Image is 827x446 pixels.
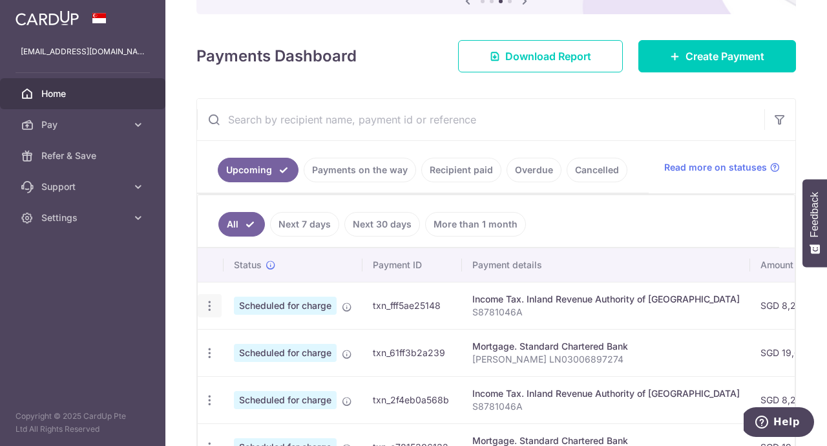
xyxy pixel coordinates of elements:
[234,259,262,271] span: Status
[218,158,298,182] a: Upcoming
[472,400,740,413] p: S8781046A
[362,376,462,423] td: txn_2f4eb0a568b
[507,158,561,182] a: Overdue
[505,48,591,64] span: Download Report
[344,212,420,237] a: Next 30 days
[41,211,127,224] span: Settings
[41,118,127,131] span: Pay
[218,212,265,237] a: All
[362,282,462,329] td: txn_fff5ae25148
[16,10,79,26] img: CardUp
[760,259,793,271] span: Amount
[21,45,145,58] p: [EMAIL_ADDRESS][DOMAIN_NAME]
[362,329,462,376] td: txn_61ff3b2a239
[686,48,764,64] span: Create Payment
[472,340,740,353] div: Mortgage. Standard Chartered Bank
[234,297,337,315] span: Scheduled for charge
[458,40,623,72] a: Download Report
[472,306,740,319] p: S8781046A
[638,40,796,72] a: Create Payment
[744,407,814,440] iframe: Opens a widget where you can find more information
[472,353,740,366] p: [PERSON_NAME] LN03006897274
[567,158,627,182] a: Cancelled
[197,99,764,140] input: Search by recipient name, payment id or reference
[472,387,740,400] div: Income Tax. Inland Revenue Authority of [GEOGRAPHIC_DATA]
[41,87,127,100] span: Home
[234,391,337,409] span: Scheduled for charge
[421,158,501,182] a: Recipient paid
[809,192,821,237] span: Feedback
[664,161,767,174] span: Read more on statuses
[664,161,780,174] a: Read more on statuses
[802,179,827,267] button: Feedback - Show survey
[462,248,750,282] th: Payment details
[304,158,416,182] a: Payments on the way
[41,180,127,193] span: Support
[234,344,337,362] span: Scheduled for charge
[196,45,357,68] h4: Payments Dashboard
[425,212,526,237] a: More than 1 month
[41,149,127,162] span: Refer & Save
[270,212,339,237] a: Next 7 days
[472,293,740,306] div: Income Tax. Inland Revenue Authority of [GEOGRAPHIC_DATA]
[362,248,462,282] th: Payment ID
